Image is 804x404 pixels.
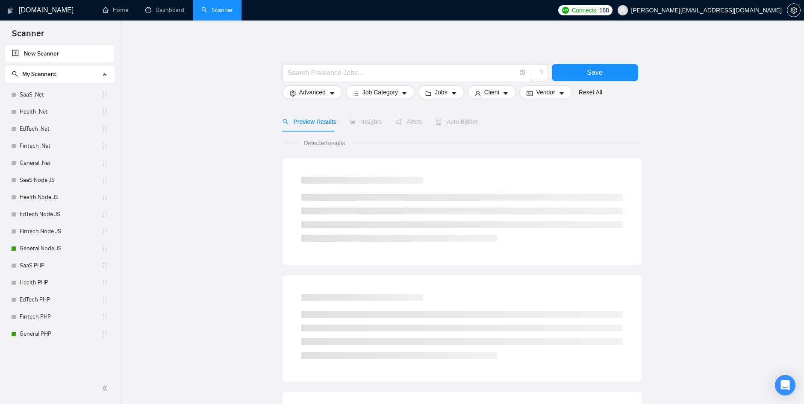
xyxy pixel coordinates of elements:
[418,85,464,99] button: folderJobscaret-down
[101,279,108,286] span: holder
[5,223,114,240] li: Fintech Node JS
[20,189,101,206] a: Health Node JS
[5,257,114,274] li: SaaS PHP
[5,274,114,291] li: Health PHP
[484,88,500,97] span: Client
[552,64,638,81] button: Save
[20,274,101,291] a: Health PHP
[101,296,108,303] span: holder
[5,172,114,189] li: SaaS Node JS
[20,308,101,325] a: Fintech PHP
[20,103,101,120] a: Health .Net
[101,160,108,167] span: holder
[520,70,525,76] span: info-circle
[20,86,101,103] a: SaaS .Net
[395,118,422,125] span: Alerts
[559,90,565,97] span: caret-down
[201,6,233,14] a: searchScanner
[20,172,101,189] a: SaaS Node JS
[5,120,114,138] li: EdTech .Net
[283,118,336,125] span: Preview Results
[283,85,342,99] button: settingAdvancedcaret-down
[503,90,509,97] span: caret-down
[5,138,114,155] li: Fintech .Net
[362,88,398,97] span: Job Category
[20,223,101,240] a: Fintech Node JS
[5,206,114,223] li: EdTech Node JS
[436,119,442,125] span: robot
[536,70,543,78] span: loading
[346,85,415,99] button: barsJob Categorycaret-down
[329,90,335,97] span: caret-down
[20,257,101,274] a: SaaS PHP
[297,138,351,148] span: Detected results
[620,7,626,13] span: user
[5,27,51,45] span: Scanner
[20,240,101,257] a: General Node JS
[101,331,108,337] span: holder
[20,325,101,343] a: General PHP
[12,70,56,78] span: My Scanners
[101,194,108,201] span: holder
[425,90,431,97] span: folder
[12,71,18,77] span: search
[787,3,801,17] button: setting
[101,91,108,98] span: holder
[20,120,101,138] a: EdTech .Net
[395,119,401,125] span: notification
[579,88,602,97] a: Reset All
[20,291,101,308] a: EdTech PHP
[435,88,448,97] span: Jobs
[101,108,108,115] span: holder
[5,325,114,343] li: General PHP
[101,313,108,320] span: holder
[587,67,602,78] span: Save
[599,6,609,15] span: 188
[350,119,356,125] span: area-chart
[101,228,108,235] span: holder
[787,7,800,14] span: setting
[519,85,571,99] button: idcardVendorcaret-down
[101,211,108,218] span: holder
[101,262,108,269] span: holder
[562,7,569,14] img: upwork-logo.png
[436,118,478,125] span: Auto Bidder
[145,6,184,14] a: dashboardDashboard
[787,7,801,14] a: setting
[7,4,13,18] img: logo
[475,90,481,97] span: user
[775,375,795,395] div: Open Intercom Messenger
[283,119,289,125] span: search
[572,6,598,15] span: Connects:
[350,118,382,125] span: Insights
[101,245,108,252] span: holder
[102,384,110,392] span: double-left
[20,155,101,172] a: General .Net
[5,155,114,172] li: General .Net
[101,126,108,132] span: holder
[353,90,359,97] span: bars
[20,206,101,223] a: EdTech Node JS
[5,86,114,103] li: SaaS .Net
[101,143,108,149] span: holder
[5,189,114,206] li: Health Node JS
[536,88,555,97] span: Vendor
[451,90,457,97] span: caret-down
[527,90,533,97] span: idcard
[5,103,114,120] li: Health .Net
[288,67,516,78] input: Search Freelance Jobs...
[299,88,326,97] span: Advanced
[468,85,516,99] button: userClientcaret-down
[5,308,114,325] li: Fintech PHP
[103,6,128,14] a: homeHome
[5,240,114,257] li: General Node JS
[12,45,107,62] a: New Scanner
[290,90,296,97] span: setting
[5,291,114,308] li: EdTech PHP
[22,70,56,78] span: My Scanners
[5,45,114,62] li: New Scanner
[401,90,407,97] span: caret-down
[20,138,101,155] a: Fintech .Net
[101,177,108,184] span: holder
